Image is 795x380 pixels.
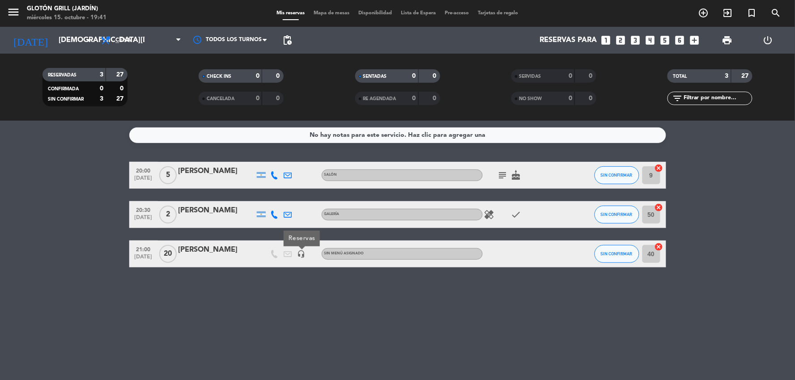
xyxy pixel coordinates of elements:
[601,173,633,177] span: SIN CONFIRMAR
[396,11,440,16] span: Lista de Espera
[159,206,177,224] span: 2
[473,11,523,16] span: Tarjetas de regalo
[48,87,79,91] span: CONFIRMADA
[689,34,701,46] i: add_box
[615,34,627,46] i: looks_two
[762,35,773,46] i: power_settings_new
[595,206,639,224] button: SIN CONFIRMAR
[601,251,633,256] span: SIN CONFIRMAR
[440,11,473,16] span: Pre-acceso
[655,203,663,212] i: cancel
[132,254,155,264] span: [DATE]
[595,245,639,263] button: SIN CONFIRMAR
[309,11,354,16] span: Mapa de mesas
[363,97,396,101] span: RE AGENDADA
[132,175,155,186] span: [DATE]
[83,35,94,46] i: arrow_drop_down
[132,244,155,254] span: 21:00
[132,165,155,175] span: 20:00
[725,73,729,79] strong: 3
[569,73,572,79] strong: 0
[433,95,438,101] strong: 0
[7,5,20,22] button: menu
[747,8,757,18] i: turned_in_not
[324,173,337,177] span: Salón
[159,245,177,263] span: 20
[484,209,495,220] i: healing
[595,166,639,184] button: SIN CONFIRMAR
[100,96,103,102] strong: 3
[742,73,751,79] strong: 27
[324,212,340,216] span: Galería
[659,34,671,46] i: looks_5
[412,73,416,79] strong: 0
[630,34,642,46] i: looks_3
[601,212,633,217] span: SIN CONFIRMAR
[27,4,106,13] div: Glotón Grill (Jardín)
[159,166,177,184] span: 5
[7,30,54,50] i: [DATE]
[276,73,282,79] strong: 0
[600,34,612,46] i: looks_one
[120,85,125,92] strong: 0
[723,8,733,18] i: exit_to_app
[645,34,656,46] i: looks_4
[569,95,572,101] strong: 0
[116,72,125,78] strong: 27
[27,13,106,22] div: miércoles 15. octubre - 19:41
[310,130,485,140] div: No hay notas para este servicio. Haz clic para agregar una
[589,73,594,79] strong: 0
[48,73,77,77] span: RESERVADAS
[179,244,255,256] div: [PERSON_NAME]
[132,215,155,225] span: [DATE]
[100,85,103,92] strong: 0
[116,96,125,102] strong: 27
[132,204,155,215] span: 20:30
[298,250,306,258] i: headset_mic
[674,34,686,46] i: looks_6
[683,93,752,103] input: Filtrar por nombre...
[412,95,416,101] strong: 0
[272,11,309,16] span: Mis reservas
[324,252,364,255] span: Sin menú asignado
[519,74,541,79] span: SERVIDAS
[284,231,320,246] div: Reservas
[511,209,522,220] i: check
[672,93,683,104] i: filter_list
[256,95,259,101] strong: 0
[256,73,259,79] strong: 0
[698,8,709,18] i: add_circle_outline
[48,97,84,101] span: SIN CONFIRMAR
[511,170,522,181] i: cake
[673,74,687,79] span: TOTAL
[207,74,231,79] span: CHECK INS
[655,242,663,251] i: cancel
[363,74,387,79] span: SENTADAS
[179,165,255,177] div: [PERSON_NAME]
[276,95,282,101] strong: 0
[207,97,234,101] span: CANCELADA
[519,97,542,101] span: NO SHOW
[540,36,597,45] span: Reservas para
[282,35,293,46] span: pending_actions
[7,5,20,19] i: menu
[722,35,732,46] span: print
[100,72,103,78] strong: 3
[433,73,438,79] strong: 0
[179,205,255,216] div: [PERSON_NAME]
[354,11,396,16] span: Disponibilidad
[655,164,663,173] i: cancel
[748,27,788,54] div: LOG OUT
[115,37,131,43] span: Cena
[771,8,782,18] i: search
[589,95,594,101] strong: 0
[497,170,508,181] i: subject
